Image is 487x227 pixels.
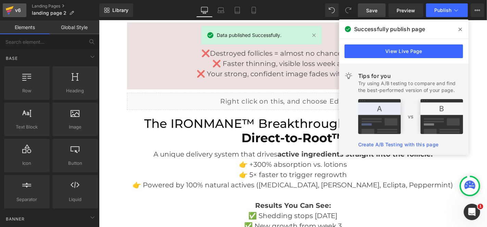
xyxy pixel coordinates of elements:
button: Undo [325,3,339,17]
span: Text Block [6,123,48,131]
span: Banner [5,216,25,222]
a: Global Style [50,21,99,34]
p: A unique delivery system that drives [28,129,360,139]
p: 👉 +300% absorption vs. lotions [28,139,360,149]
img: tip.png [358,99,463,134]
a: v6 [3,3,26,17]
a: Laptop [213,3,229,17]
span: Row [6,87,48,94]
span: landing page 2 [32,10,66,16]
h2: The IRONMANE™ Breakthrough: [28,96,360,125]
span: Preview [397,7,415,14]
span: Successfully publish page [354,25,425,33]
p: ✅ Shedding stops [DATE] [28,190,360,200]
span: Icon [6,160,48,167]
a: Desktop [196,3,213,17]
span: Heading [54,87,96,94]
p: ❌ Faster thinning, visible loss week after week [33,38,355,48]
iframe: Intercom live chat [464,204,480,220]
p: 👉 Powered by 100% natural actives ([MEDICAL_DATA], [PERSON_NAME], Eclipta, Peppermint) [28,159,360,180]
span: Publish [434,8,451,13]
span: Data published Successfully. [217,31,282,39]
p: ❌ Your strong, confident image fades with your density [33,48,355,58]
span: Library [112,7,128,13]
span: Save [366,7,377,14]
strong: active ingredients straight into the follicle: [178,130,334,138]
a: Mobile [246,3,262,17]
img: light.svg [345,72,353,80]
a: Tablet [229,3,246,17]
button: Redo [341,3,355,17]
a: Landing Pages [32,3,99,9]
span: Liquid [54,196,96,203]
div: Try using A/B testing to compare and find the best-performed version of your page. [358,80,463,94]
span: Image [54,123,96,131]
a: New Library [99,3,133,17]
a: Preview [388,3,423,17]
p: ✅ New growth from week 3 [28,200,360,211]
button: Publish [426,3,468,17]
a: Create A/B Testing with this page [358,142,438,147]
span: Base [5,55,18,62]
a: View Live Page [345,44,463,58]
span: Separator [6,196,48,203]
div: Tips for you [358,72,463,80]
p: ❌Destroyed follicles = almost no chance of regrowth [33,28,355,38]
button: More [471,3,484,17]
strong: Results You Can See: [156,181,232,189]
p: 👉 5× faster to trigger regrowth [28,149,360,159]
strong: Micro-Infusion Direct-to-Root™ [142,96,343,125]
span: Button [54,160,96,167]
span: 1 [478,204,483,209]
div: v6 [14,6,22,15]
